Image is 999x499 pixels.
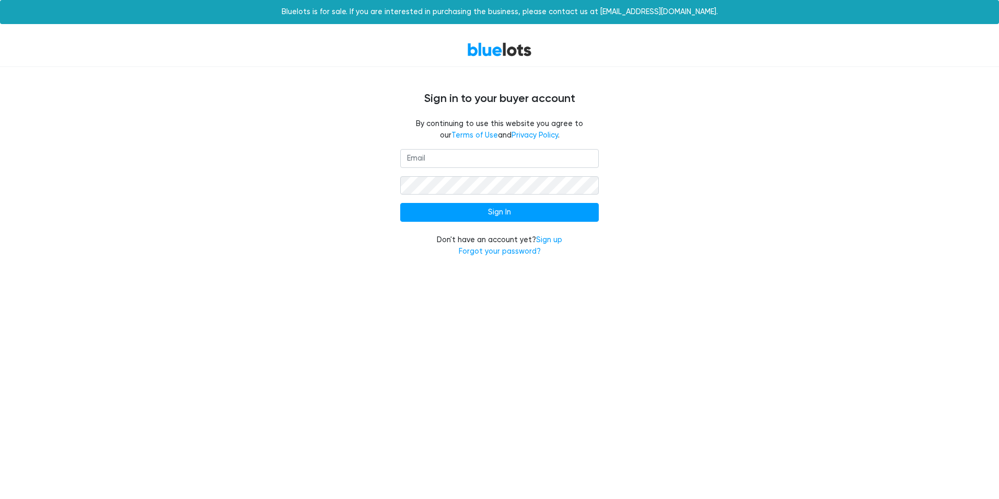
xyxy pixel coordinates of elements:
[186,92,813,106] h4: Sign in to your buyer account
[400,234,599,257] div: Don't have an account yet?
[400,149,599,168] input: Email
[512,131,558,140] a: Privacy Policy
[400,118,599,141] fieldset: By continuing to use this website you agree to our and .
[467,42,532,57] a: BlueLots
[400,203,599,222] input: Sign In
[451,131,498,140] a: Terms of Use
[536,235,562,244] a: Sign up
[459,247,541,256] a: Forgot your password?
